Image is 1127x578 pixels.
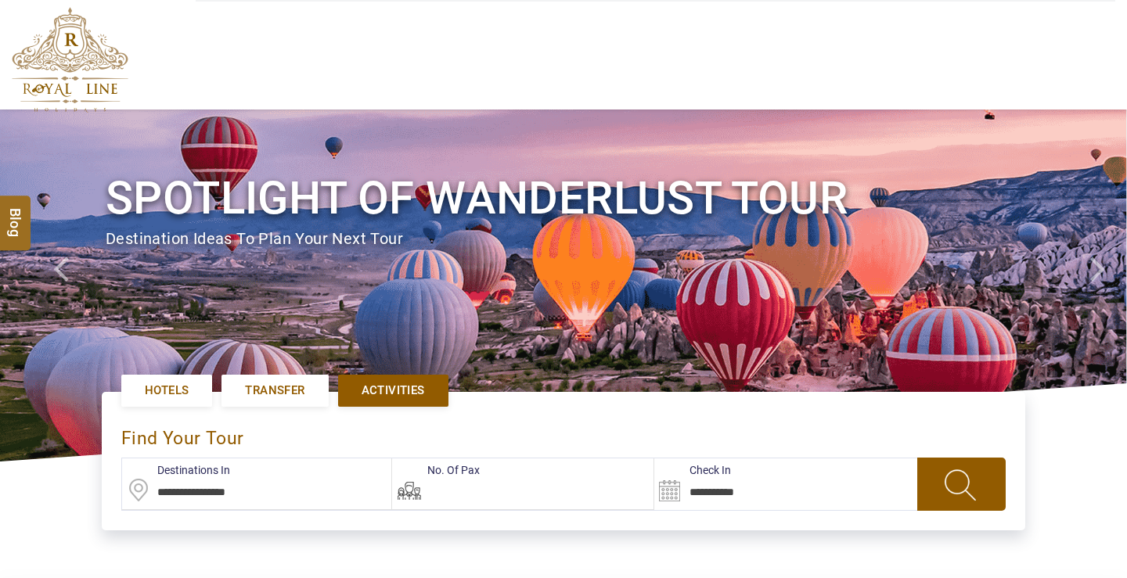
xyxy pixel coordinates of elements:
[654,462,731,478] label: Check In
[221,375,328,407] a: Transfer
[5,208,26,221] span: Blog
[145,382,189,399] span: Hotels
[122,462,230,478] label: Destinations In
[245,382,304,399] span: Transfer
[121,411,1006,458] div: find your Tour
[392,462,480,478] label: No. Of Pax
[338,375,448,407] a: Activities
[12,7,128,113] img: The Royal Line Holidays
[362,382,425,399] span: Activities
[121,375,212,407] a: Hotels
